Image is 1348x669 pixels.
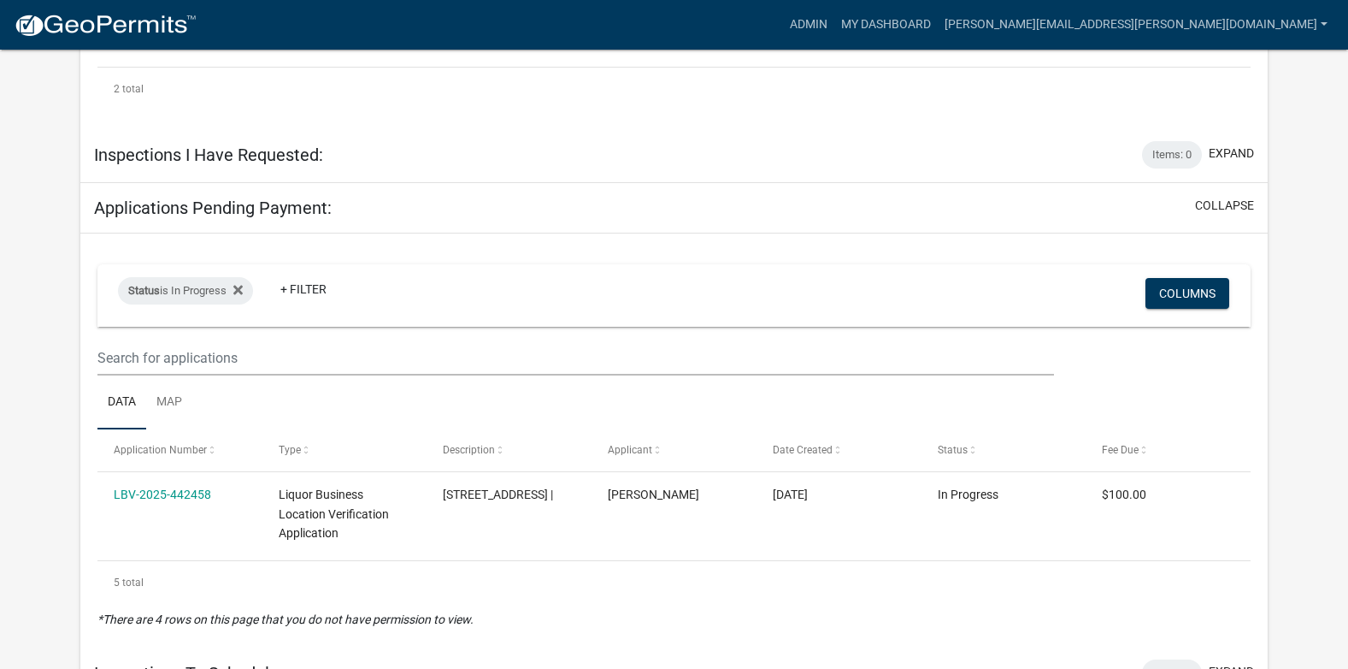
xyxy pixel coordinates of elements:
[267,274,340,305] a: + Filter
[279,444,301,456] span: Type
[97,340,1054,376] input: Search for applications
[592,429,756,471] datatable-header-cell: Applicant
[114,488,211,501] a: LBV-2025-442458
[1209,145,1254,163] button: expand
[94,145,323,165] h5: Inspections I Have Requested:
[94,198,332,218] h5: Applications Pending Payment:
[427,429,592,471] datatable-header-cell: Description
[1142,141,1202,169] div: Items: 0
[1102,488,1146,501] span: $100.00
[262,429,427,471] datatable-header-cell: Type
[938,444,968,456] span: Status
[608,444,652,456] span: Applicant
[97,429,262,471] datatable-header-cell: Application Number
[97,376,146,430] a: Data
[608,488,699,501] span: Shylee Bryanne Harreld-Swan
[128,284,160,297] span: Status
[118,277,253,305] div: is In Progress
[1145,278,1229,309] button: Columns
[443,444,495,456] span: Description
[921,429,1086,471] datatable-header-cell: Status
[97,561,1251,604] div: 5 total
[834,9,938,41] a: My Dashboard
[1195,197,1254,215] button: collapse
[756,429,921,471] datatable-header-cell: Date Created
[938,488,998,501] span: In Progress
[97,613,474,626] i: *There are 4 rows on this page that you do not have permission to view.
[938,9,1334,41] a: [PERSON_NAME][EMAIL_ADDRESS][PERSON_NAME][DOMAIN_NAME]
[279,488,389,541] span: Liquor Business Location Verification Application
[114,444,207,456] span: Application Number
[146,376,192,430] a: Map
[773,444,833,456] span: Date Created
[1086,429,1251,471] datatable-header-cell: Fee Due
[783,9,834,41] a: Admin
[773,488,808,501] span: 06/27/2025
[97,68,1251,110] div: 2 total
[443,488,553,501] span: 7983 E 400 N, Kokomo, IN 46901 |
[80,234,1268,646] div: collapse
[1102,444,1139,456] span: Fee Due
